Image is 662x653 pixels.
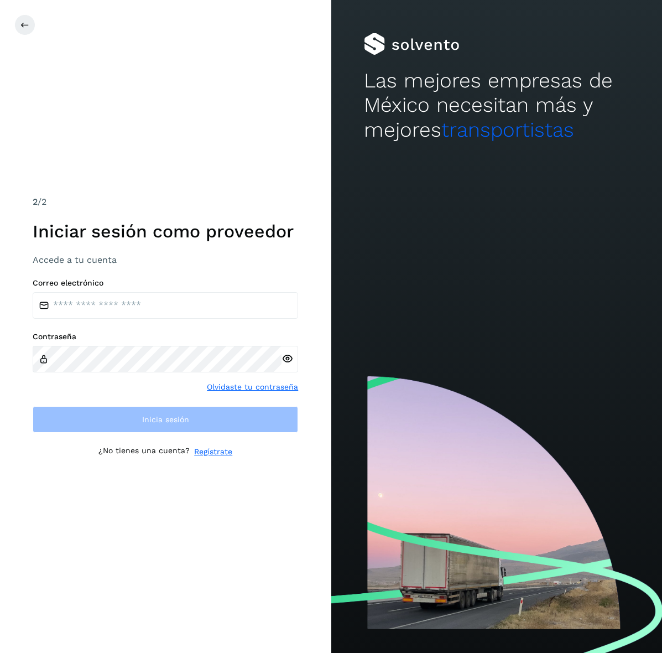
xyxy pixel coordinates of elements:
a: Regístrate [194,446,232,458]
span: 2 [33,196,38,207]
label: Contraseña [33,332,298,341]
h2: Las mejores empresas de México necesitan más y mejores [364,69,629,142]
h1: Iniciar sesión como proveedor [33,221,298,242]
a: Olvidaste tu contraseña [207,381,298,393]
p: ¿No tienes una cuenta? [98,446,190,458]
label: Correo electrónico [33,278,298,288]
span: Inicia sesión [142,416,189,423]
button: Inicia sesión [33,406,298,433]
span: transportistas [441,118,574,142]
h3: Accede a tu cuenta [33,255,298,265]
div: /2 [33,195,298,209]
